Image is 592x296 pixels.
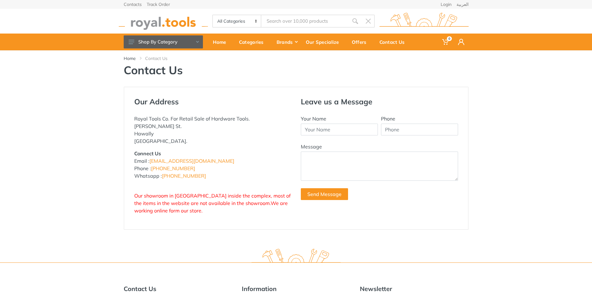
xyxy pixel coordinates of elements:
[124,35,203,48] button: Shop By Category
[301,188,348,200] button: Send Message
[447,36,452,41] span: 0
[301,143,322,150] label: Message
[134,97,291,106] h4: Our Address
[124,55,136,61] a: Home
[124,55,469,61] nav: breadcrumb
[381,115,395,122] label: Phone
[151,165,195,171] a: [PHONE_NUMBER]
[381,124,458,135] input: Phone
[441,2,452,7] a: Login
[251,249,341,266] img: royal.tools Logo
[375,35,413,48] div: Contact Us
[235,34,272,50] a: Categories
[261,15,348,28] input: Site search
[301,115,326,122] label: Your Name
[301,35,347,48] div: Our Specialize
[457,2,469,7] a: العربية
[162,173,206,179] a: [PHONE_NUMBER]
[347,35,375,48] div: Offers
[209,34,235,50] a: Home
[124,285,232,293] h5: Contact Us
[119,13,208,30] img: royal.tools Logo
[375,34,413,50] a: Contact Us
[438,34,454,50] a: 0
[360,285,469,293] h5: Newsletter
[301,34,347,50] a: Our Specialize
[242,285,351,293] h5: Information
[124,2,142,7] a: Contacts
[134,150,161,157] strong: Connect Us
[124,63,469,77] h1: Contact Us
[379,13,469,30] img: royal.tools Logo
[147,2,170,7] a: Track Order
[301,97,458,106] h4: Leave us a Message
[149,158,234,164] a: [EMAIL_ADDRESS][DOMAIN_NAME]
[301,124,378,135] input: Your Name
[209,35,235,48] div: Home
[134,193,291,214] span: Our showroom in [GEOGRAPHIC_DATA] inside the complex, most of the items in the website are not av...
[213,15,262,27] select: Category
[145,55,177,61] li: Contact Us
[134,150,291,180] p: Email : Phone : Whatsapp :
[235,35,272,48] div: Categories
[134,115,291,145] p: Royal Tools Co. For Retail Sale of Hardware Tools. [PERSON_NAME] St. Hawally [GEOGRAPHIC_DATA].
[272,35,301,48] div: Brands
[347,34,375,50] a: Offers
